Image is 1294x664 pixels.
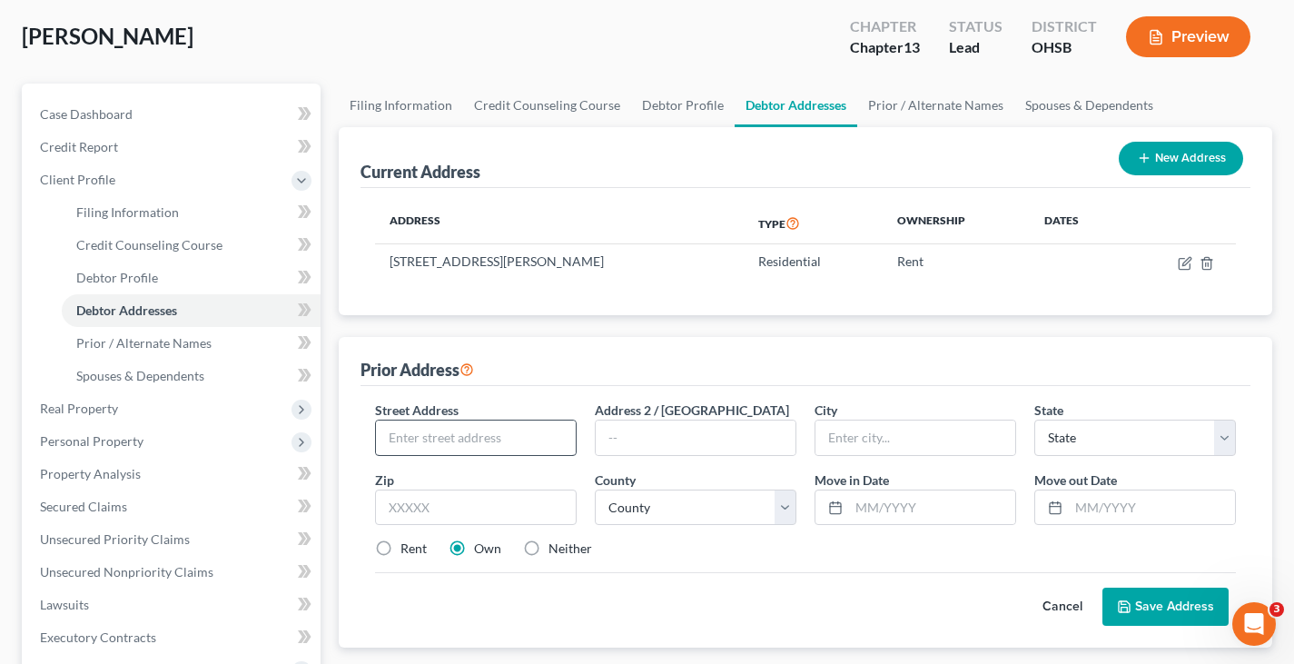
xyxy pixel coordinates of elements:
[1232,602,1276,646] iframe: Intercom live chat
[850,16,920,37] div: Chapter
[463,84,631,127] a: Credit Counseling Course
[25,131,321,164] a: Credit Report
[76,368,204,383] span: Spouses & Dependents
[375,203,744,244] th: Address
[25,458,321,491] a: Property Analysis
[400,540,427,558] label: Rent
[1030,203,1126,244] th: Dates
[815,421,1015,455] input: Enter city...
[815,472,889,488] span: Move in Date
[76,270,158,285] span: Debtor Profile
[62,360,321,392] a: Spouses & Dependents
[40,433,143,449] span: Personal Property
[1014,84,1164,127] a: Spouses & Dependents
[1102,588,1229,626] button: Save Address
[595,401,789,420] label: Address 2 / [GEOGRAPHIC_DATA]
[904,38,920,55] span: 13
[1119,142,1243,175] button: New Address
[631,84,735,127] a: Debtor Profile
[40,172,115,187] span: Client Profile
[62,196,321,229] a: Filing Information
[62,229,321,262] a: Credit Counseling Course
[883,203,1030,244] th: Ownership
[25,523,321,556] a: Unsecured Priority Claims
[883,244,1030,279] td: Rent
[40,499,127,514] span: Secured Claims
[375,472,394,488] span: Zip
[1269,602,1284,617] span: 3
[548,540,592,558] label: Neither
[22,23,193,49] span: [PERSON_NAME]
[595,472,636,488] span: County
[361,359,474,381] div: Prior Address
[1022,589,1102,625] button: Cancel
[339,84,463,127] a: Filing Information
[375,402,459,418] span: Street Address
[949,37,1003,58] div: Lead
[76,237,222,253] span: Credit Counseling Course
[744,244,883,279] td: Residential
[1034,472,1117,488] span: Move out Date
[40,466,141,481] span: Property Analysis
[62,262,321,294] a: Debtor Profile
[361,161,480,183] div: Current Address
[40,401,118,416] span: Real Property
[40,531,190,547] span: Unsecured Priority Claims
[1069,491,1235,525] input: MM/YYYY
[1034,402,1063,418] span: State
[949,16,1003,37] div: Status
[375,244,744,279] td: [STREET_ADDRESS][PERSON_NAME]
[744,203,883,244] th: Type
[1032,37,1097,58] div: OHSB
[376,421,576,455] input: Enter street address
[596,421,795,455] input: --
[857,84,1014,127] a: Prior / Alternate Names
[25,491,321,523] a: Secured Claims
[62,294,321,327] a: Debtor Addresses
[25,589,321,621] a: Lawsuits
[1032,16,1097,37] div: District
[76,302,177,318] span: Debtor Addresses
[62,327,321,360] a: Prior / Alternate Names
[76,204,179,220] span: Filing Information
[40,139,118,154] span: Credit Report
[1126,16,1250,57] button: Preview
[849,491,1015,525] input: MM/YYYY
[815,402,837,418] span: City
[850,37,920,58] div: Chapter
[25,556,321,589] a: Unsecured Nonpriority Claims
[375,490,577,526] input: XXXXX
[40,564,213,580] span: Unsecured Nonpriority Claims
[40,629,156,645] span: Executory Contracts
[40,106,133,122] span: Case Dashboard
[25,621,321,654] a: Executory Contracts
[76,335,212,351] span: Prior / Alternate Names
[40,597,89,612] span: Lawsuits
[25,98,321,131] a: Case Dashboard
[474,540,501,558] label: Own
[735,84,857,127] a: Debtor Addresses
